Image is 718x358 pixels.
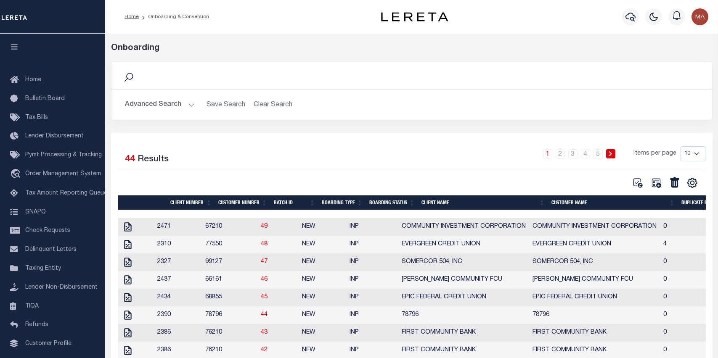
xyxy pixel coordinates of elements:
[548,195,678,210] th: Customer Name: activate to sort column ascending
[25,115,48,121] span: Tax Bills
[202,218,257,236] td: 67210
[660,306,717,324] td: 0
[346,271,398,289] td: INP
[25,96,65,102] span: Bulletin Board
[529,253,660,271] td: SOMERCOR 504, INC
[556,149,565,158] a: 2
[25,266,61,271] span: Taxing Entity
[25,133,84,139] span: Lender Disbursement
[125,14,139,19] a: Home
[10,169,24,180] i: travel_explore
[25,247,77,253] span: Delinquent Letters
[261,329,268,335] a: 43
[154,271,202,289] td: 2437
[202,253,257,271] td: 99127
[25,322,48,328] span: Refunds
[215,195,270,210] th: Customer Number: activate to sort column ascending
[25,284,98,290] span: Lender Non-Disbursement
[261,294,268,300] a: 45
[660,271,717,289] td: 0
[398,253,529,271] td: SOMERCOR 504, INC
[138,153,169,166] label: Results
[633,149,676,158] span: Items per page
[25,77,41,83] span: Home
[398,324,529,342] td: FIRST COMMUNITY BANK
[154,289,202,306] td: 2434
[261,347,268,353] a: 42
[25,341,72,347] span: Customer Profile
[25,303,39,309] span: TIQA
[202,306,257,324] td: 78796
[261,312,268,318] a: 44
[299,253,346,271] td: NEW
[529,236,660,253] td: EVERGREEN CREDIT UNION
[398,218,529,236] td: COMMUNITY INVESTMENT CORPORATION
[366,195,418,210] th: Boarding Status: activate to sort column ascending
[346,218,398,236] td: INP
[202,271,257,289] td: 66161
[25,228,70,234] span: Check Requests
[125,155,135,164] span: 44
[139,13,209,21] li: Onboarding & Conversion
[346,289,398,306] td: INP
[398,306,529,324] td: 78796
[111,42,713,55] div: Onboarding
[25,209,46,215] span: SNAPQ
[25,152,102,158] span: Pymt Processing & Tracking
[346,253,398,271] td: INP
[25,171,101,177] span: Order Management System
[299,218,346,236] td: NEW
[581,149,590,158] a: 4
[154,306,202,324] td: 2390
[202,236,257,253] td: 77550
[261,259,268,265] a: 47
[25,190,107,196] span: Tax Amount Reporting Queue
[154,253,202,271] td: 2327
[299,324,346,342] td: NEW
[154,236,202,253] td: 2310
[202,289,257,306] td: 68855
[381,12,448,21] img: logo-dark.svg
[270,195,318,210] th: Batch ID: activate to sort column ascending
[660,236,717,253] td: 4
[125,97,195,113] button: Advanced Search
[529,271,660,289] td: [PERSON_NAME] COMMUNITY FCU
[529,324,660,342] td: FIRST COMMUNITY BANK
[660,324,717,342] td: 0
[660,253,717,271] td: 0
[529,289,660,306] td: EPIC FEDERAL CREDIT UNION
[398,236,529,253] td: EVERGREEN CREDIT UNION
[299,271,346,289] td: NEW
[318,195,366,210] th: Boarding Type: activate to sort column ascending
[692,8,708,25] img: svg+xml;base64,PHN2ZyB4bWxucz0iaHR0cDovL3d3dy53My5vcmcvMjAwMC9zdmciIHBvaW50ZXItZXZlbnRzPSJub25lIi...
[346,306,398,324] td: INP
[543,149,552,158] a: 1
[261,276,268,282] a: 46
[529,306,660,324] td: 78796
[202,324,257,342] td: 76210
[261,224,268,229] a: 49
[398,289,529,306] td: EPIC FEDERAL CREDIT UNION
[568,149,578,158] a: 3
[299,289,346,306] td: NEW
[660,289,717,306] td: 0
[261,241,268,247] a: 48
[529,218,660,236] td: COMMUNITY INVESTMENT CORPORATION
[299,306,346,324] td: NEW
[660,218,717,236] td: 0
[418,195,548,210] th: Client Name: activate to sort column ascending
[346,236,398,253] td: INP
[346,324,398,342] td: INP
[167,195,215,210] th: Client Number: activate to sort column ascending
[398,271,529,289] td: [PERSON_NAME] COMMUNITY FCU
[154,324,202,342] td: 2386
[154,218,202,236] td: 2471
[299,236,346,253] td: NEW
[593,149,603,158] a: 5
